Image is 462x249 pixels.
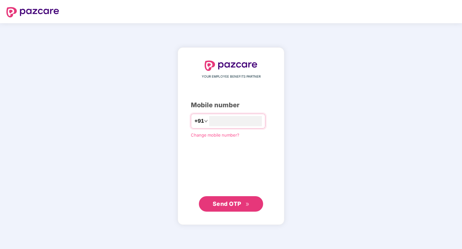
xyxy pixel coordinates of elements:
[204,119,208,123] span: down
[191,100,271,110] div: Mobile number
[191,132,239,138] a: Change mobile number?
[245,202,250,206] span: double-right
[202,74,261,79] span: YOUR EMPLOYEE BENEFITS PARTNER
[194,117,204,125] span: +91
[6,7,59,17] img: logo
[213,200,241,207] span: Send OTP
[205,61,257,71] img: logo
[199,196,263,212] button: Send OTPdouble-right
